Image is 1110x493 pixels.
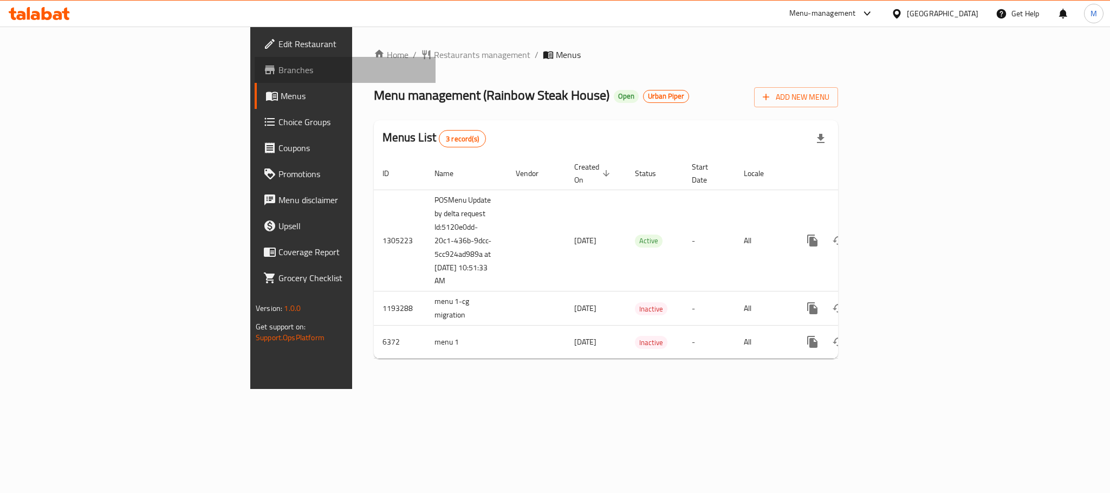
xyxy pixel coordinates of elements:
td: All [735,291,791,326]
span: Created On [574,160,613,186]
button: Change Status [826,329,852,355]
a: Menus [255,83,436,109]
div: Export file [808,126,834,152]
span: Grocery Checklist [278,271,427,284]
span: [DATE] [574,233,596,248]
div: Active [635,235,663,248]
span: Menu management ( Rainbow Steak House ) [374,83,609,107]
span: Open [614,92,639,101]
span: Branches [278,63,427,76]
button: Change Status [826,295,852,321]
a: Upsell [255,213,436,239]
span: Inactive [635,303,667,315]
span: Add New Menu [763,90,829,104]
span: Vendor [516,167,553,180]
td: All [735,326,791,359]
div: Total records count [439,130,486,147]
div: Inactive [635,302,667,315]
span: Version: [256,301,282,315]
span: 3 record(s) [439,134,485,144]
a: Restaurants management [421,48,530,61]
div: [GEOGRAPHIC_DATA] [907,8,978,20]
div: Menu-management [789,7,856,20]
span: Name [434,167,468,180]
a: Edit Restaurant [255,31,436,57]
a: Promotions [255,161,436,187]
a: Grocery Checklist [255,265,436,291]
li: / [535,48,538,61]
a: Menu disclaimer [255,187,436,213]
span: Promotions [278,167,427,180]
span: Upsell [278,219,427,232]
a: Branches [255,57,436,83]
button: Change Status [826,228,852,254]
span: Start Date [692,160,722,186]
th: Actions [791,157,912,190]
span: Restaurants management [434,48,530,61]
td: POSMenu Update by delta request Id:5120e0dd-20c1-436b-9dcc-5cc924ad989a at [DATE] 10:51:33 AM [426,190,507,291]
table: enhanced table [374,157,912,359]
span: Active [635,235,663,247]
span: Urban Piper [644,92,689,101]
span: Edit Restaurant [278,37,427,50]
span: ID [382,167,403,180]
a: Choice Groups [255,109,436,135]
span: Get support on: [256,320,306,334]
span: Menus [281,89,427,102]
td: All [735,190,791,291]
td: menu 1 [426,326,507,359]
td: - [683,326,735,359]
span: 1.0.0 [284,301,301,315]
td: - [683,291,735,326]
td: menu 1-cg migration [426,291,507,326]
button: more [800,295,826,321]
span: [DATE] [574,335,596,349]
span: Coupons [278,141,427,154]
span: Status [635,167,670,180]
a: Support.OpsPlatform [256,330,324,345]
button: more [800,329,826,355]
a: Coverage Report [255,239,436,265]
button: Add New Menu [754,87,838,107]
span: M [1090,8,1097,20]
span: [DATE] [574,301,596,315]
span: Menu disclaimer [278,193,427,206]
span: Coverage Report [278,245,427,258]
nav: breadcrumb [374,48,838,61]
button: more [800,228,826,254]
a: Coupons [255,135,436,161]
span: Inactive [635,336,667,349]
td: - [683,190,735,291]
span: Menus [556,48,581,61]
h2: Menus List [382,129,486,147]
span: Locale [744,167,778,180]
span: Choice Groups [278,115,427,128]
div: Open [614,90,639,103]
